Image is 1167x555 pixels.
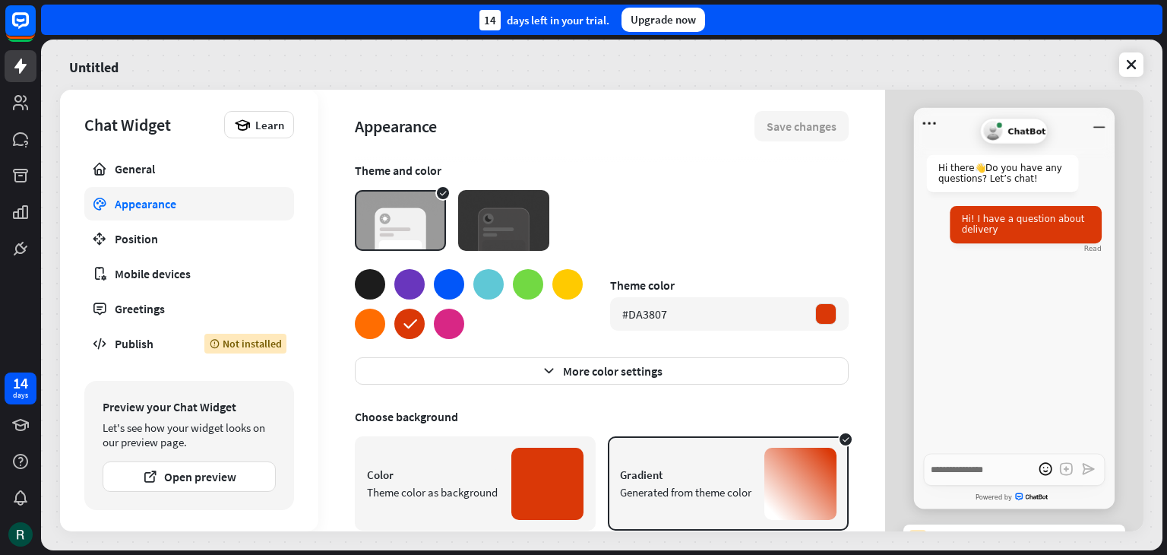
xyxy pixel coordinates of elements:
[103,420,276,449] div: Let's see how your widget looks on our preview page.
[924,453,1105,486] textarea: Write a message…
[84,327,294,360] a: Publish Not installed
[355,357,849,385] button: More color settings
[479,10,501,30] div: 14
[84,257,294,290] a: Mobile devices
[84,222,294,255] a: Position
[84,152,294,186] a: General
[621,8,705,32] div: Upgrade now
[204,334,286,354] div: Not installed
[355,116,754,137] div: Appearance
[13,390,28,401] div: days
[5,373,36,404] a: 14 days
[479,10,609,30] div: days left in your trial.
[115,336,182,351] div: Publish
[115,196,264,211] div: Appearance
[962,214,1085,234] span: Hi! I have a question about delivery
[103,399,276,414] div: Preview your Chat Widget
[1084,244,1102,252] div: Read
[919,113,940,134] button: Open menu
[355,409,849,424] div: Choose background
[355,163,849,178] div: Theme and color
[914,488,1115,507] a: Powered byChatBot
[115,231,264,246] div: Position
[1008,126,1046,136] span: ChatBot
[754,111,849,141] button: Save changes
[622,306,667,322] div: #DA3807
[84,187,294,220] a: Appearance
[1035,459,1055,480] button: open emoji picker
[976,494,1012,501] span: Powered by
[1056,459,1077,480] button: Add an attachment
[610,277,849,293] div: Theme color
[103,461,276,492] button: Open preview
[938,163,1062,183] span: Hi there 👋 Do you have any questions? Let’s chat!
[69,49,119,81] a: Untitled
[367,485,499,499] div: Theme color as background
[1015,493,1052,502] span: ChatBot
[255,118,284,132] span: Learn
[13,376,28,390] div: 14
[115,301,264,316] div: Greetings
[84,292,294,325] a: Greetings
[115,266,264,281] div: Mobile devices
[620,468,752,482] div: Gradient
[980,119,1048,144] div: ChatBot
[620,485,752,499] div: Generated from theme color
[115,161,264,176] div: General
[12,6,58,52] button: Open LiveChat chat widget
[1078,459,1099,480] button: Send a message
[1089,113,1109,134] button: Minimize window
[367,468,499,482] div: Color
[84,114,217,135] div: Chat Widget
